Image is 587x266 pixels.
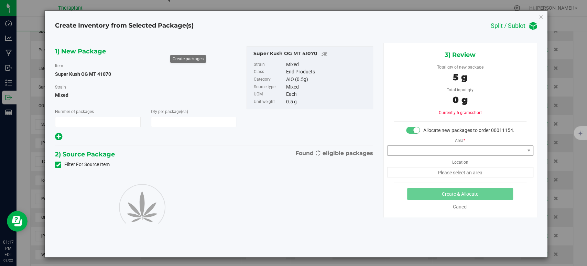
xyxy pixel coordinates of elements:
span: Add new output [55,135,62,141]
span: Total qty of new package [437,65,483,70]
span: Allocate new packages to order 00011154. [423,127,514,133]
button: Create & Allocate [407,188,513,200]
input: 10 [151,117,236,127]
span: 5 g [453,72,467,83]
label: UOM [254,91,285,98]
label: Strain [254,61,285,69]
div: Super Kush OG MT 41070 [253,50,369,58]
a: Cancel [453,204,467,209]
label: Filter For Source Item [55,161,110,168]
span: Qty per package [151,109,188,114]
span: Number of packages [55,109,94,114]
label: Item [55,63,63,69]
label: Strain [55,84,66,90]
span: Mixed [55,90,236,100]
span: Found eligible packages [295,149,373,157]
div: Create packages [173,57,204,61]
span: Total input qty [447,88,474,92]
div: AIO (0.5g) [286,76,369,83]
label: Unit weight [254,98,285,106]
span: 0 g [453,94,468,105]
div: Mixed [286,61,369,69]
div: Mixed [286,83,369,91]
span: 2) Source Package [55,149,115,160]
span: Currently 5 grams [439,110,482,115]
label: Category [254,76,285,83]
span: (ea) [181,109,188,114]
span: Please select an area [387,167,533,177]
iframe: Resource center [7,211,28,232]
div: End Products [286,68,369,76]
h4: Split / Sublot [491,22,525,29]
label: Source type [254,83,285,91]
input: 1 [55,117,140,127]
span: 1) New Package [55,46,106,57]
span: 3) Review [445,50,476,60]
span: short [472,110,482,115]
label: Location [452,156,468,165]
div: 0.5 g [286,98,369,106]
div: Each [286,91,369,98]
span: Super Kush OG MT 41070 [55,71,111,77]
label: Class [254,68,285,76]
label: Area [455,134,465,144]
h4: Create Inventory from Selected Package(s) [55,21,194,30]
